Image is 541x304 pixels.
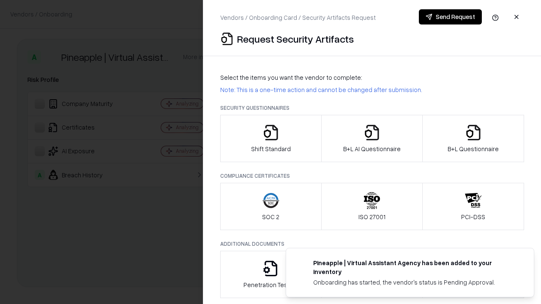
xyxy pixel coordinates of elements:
[220,85,524,94] p: Note: This is a one-time action and cannot be changed after submission.
[313,278,514,287] div: Onboarding has started, the vendor's status is Pending Approval.
[313,258,514,276] div: Pineapple | Virtual Assistant Agency has been added to your inventory
[220,13,376,22] p: Vendors / Onboarding Card / Security Artifacts Request
[461,212,485,221] p: PCI-DSS
[321,115,423,162] button: B+L AI Questionnaire
[220,251,322,298] button: Penetration Testing
[220,73,524,82] p: Select the items you want the vendor to complete:
[419,9,482,24] button: Send Request
[422,115,524,162] button: B+L Questionnaire
[220,104,524,111] p: Security Questionnaires
[321,183,423,230] button: ISO 27001
[262,212,279,221] p: SOC 2
[343,144,401,153] p: B+L AI Questionnaire
[220,172,524,179] p: Compliance Certificates
[251,144,291,153] p: Shift Standard
[220,115,322,162] button: Shift Standard
[237,32,354,46] p: Request Security Artifacts
[448,144,499,153] p: B+L Questionnaire
[220,183,322,230] button: SOC 2
[220,240,524,247] p: Additional Documents
[296,258,306,269] img: trypineapple.com
[422,183,524,230] button: PCI-DSS
[358,212,385,221] p: ISO 27001
[243,280,298,289] p: Penetration Testing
